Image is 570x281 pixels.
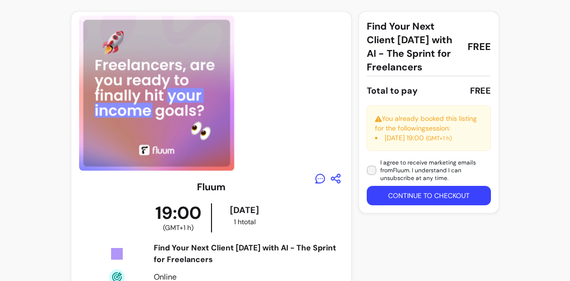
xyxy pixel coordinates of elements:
[367,19,460,74] span: Find Your Next Client [DATE] with AI - The Sprint for Freelancers
[197,180,226,194] h3: Fluum
[109,246,125,262] img: Tickets Icon
[470,84,491,98] div: FREE
[79,16,234,171] img: https://d3pz9znudhj10h.cloudfront.net/714ffaa0-074c-4e8d-aae0-7b4dfe4e97be
[214,217,275,227] div: 1 h total
[468,40,491,53] span: FREE
[375,114,483,133] p: You already booked this listing for the following session :
[375,133,483,143] li: [DATE] 19:00
[163,223,194,232] span: ( GMT+1 h )
[426,134,452,142] span: ( GMT+1 h )
[154,242,339,265] div: Find Your Next Client [DATE] with AI - The Sprint for Freelancers
[214,203,275,217] div: [DATE]
[145,203,211,232] div: 19:00
[367,186,491,205] button: Continue to checkout
[367,84,418,98] div: Total to pay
